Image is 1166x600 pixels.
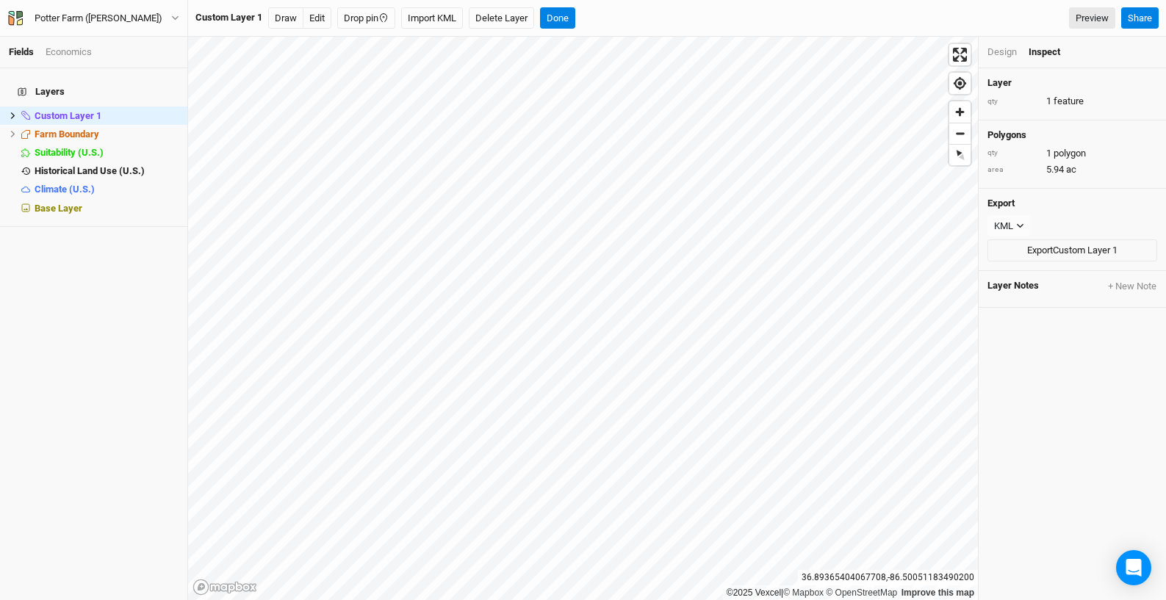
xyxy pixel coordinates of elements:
button: Potter Farm ([PERSON_NAME]) [7,10,180,26]
span: Layer Notes [987,280,1039,293]
canvas: Map [188,37,978,600]
div: Custom Layer 1 [195,11,262,24]
div: 1 [987,147,1157,160]
button: Drop pin [337,7,395,29]
div: Economics [46,46,92,59]
button: KML [987,215,1031,237]
div: 36.89365404067708 , -86.50051183490200 [798,570,978,585]
span: Custom Layer 1 [35,110,101,121]
div: Suitability (U.S.) [35,147,179,159]
button: ExportCustom Layer 1 [987,239,1157,261]
button: Share [1121,7,1159,29]
button: Zoom in [949,101,971,123]
span: ac [1066,163,1076,176]
a: Mapbox [783,588,824,598]
button: Edit [303,7,331,29]
div: Farm Boundary [35,129,179,140]
div: Design [987,46,1017,59]
button: Reset bearing to north [949,144,971,165]
span: Climate (U.S.) [35,184,95,195]
span: Historical Land Use (U.S.) [35,165,145,176]
div: Inspect [1029,46,1060,59]
h4: polygons [987,129,1157,141]
a: Preview [1069,7,1115,29]
a: Mapbox logo [192,579,257,596]
div: 1 [987,95,1157,108]
button: Find my location [949,73,971,94]
div: qty [987,96,1039,107]
div: area [987,165,1039,176]
button: Import KML [401,7,463,29]
span: polygon [1054,147,1086,160]
a: OpenStreetMap [826,588,897,598]
span: feature [1054,95,1084,108]
button: Zoom out [949,123,971,144]
h4: Layers [9,77,179,106]
button: + New Note [1107,280,1157,293]
div: KML [994,219,1013,234]
button: Draw [268,7,303,29]
h4: Export [987,198,1157,209]
div: qty [987,148,1039,159]
div: Custom Layer 1 [35,110,179,122]
div: Base Layer [35,203,179,214]
button: Delete Layer [469,7,534,29]
a: Fields [9,46,34,57]
a: ©2025 Vexcel [727,588,781,598]
div: Potter Farm ([PERSON_NAME]) [35,11,162,26]
span: Reset bearing to north [945,140,974,170]
div: Historical Land Use (U.S.) [35,165,179,177]
h4: Layer [987,77,1157,89]
a: Improve this map [902,588,974,598]
button: Done [540,7,575,29]
div: Potter Farm (Tanya) [35,11,162,26]
div: Open Intercom Messenger [1116,550,1151,585]
button: Enter fullscreen [949,44,971,65]
div: | [727,585,974,600]
div: Climate (U.S.) [35,184,179,195]
span: Base Layer [35,203,82,214]
span: Suitability (U.S.) [35,147,104,158]
span: Farm Boundary [35,129,99,140]
div: 5.94 [987,163,1157,176]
